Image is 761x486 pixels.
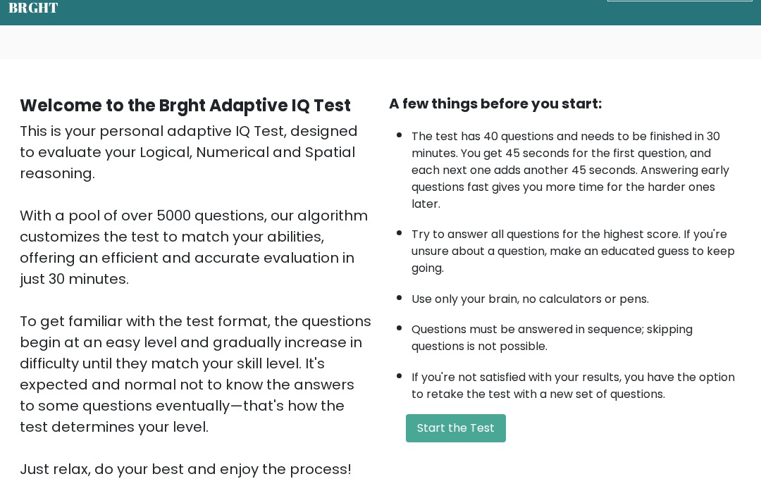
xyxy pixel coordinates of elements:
li: The test has 40 questions and needs to be finished in 30 minutes. You get 45 seconds for the firs... [412,122,741,213]
li: Questions must be answered in sequence; skipping questions is not possible. [412,315,741,356]
li: If you're not satisfied with your results, you have the option to retake the test with a new set ... [412,363,741,404]
b: Welcome to the Brght Adaptive IQ Test [20,94,351,118]
li: Try to answer all questions for the highest score. If you're unsure about a question, make an edu... [412,220,741,278]
li: Use only your brain, no calculators or pens. [412,285,741,309]
div: A few things before you start: [389,94,741,115]
div: This is your personal adaptive IQ Test, designed to evaluate your Logical, Numerical and Spatial ... [20,121,372,480]
button: Start the Test [406,415,506,443]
